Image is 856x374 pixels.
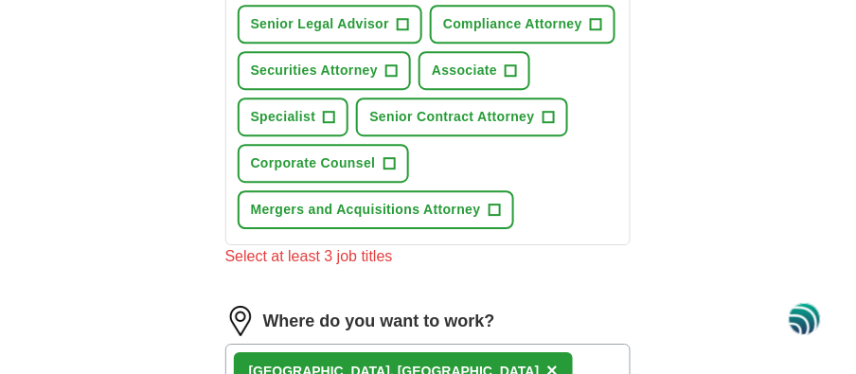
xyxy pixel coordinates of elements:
button: Associate [419,51,530,90]
button: Compliance Attorney [430,5,615,44]
span: Specialist [251,107,316,127]
label: Where do you want to work? [263,309,495,334]
span: Compliance Attorney [443,14,582,34]
button: Securities Attorney [238,51,412,90]
div: Select at least 3 job titles [225,245,632,268]
span: Senior Contract Attorney [369,107,534,127]
span: Securities Attorney [251,61,379,80]
button: Corporate Counsel [238,144,409,183]
button: Specialist [238,98,349,136]
span: Mergers and Acquisitions Attorney [251,200,481,220]
span: Senior Legal Advisor [251,14,390,34]
img: location.png [225,306,256,336]
span: Corporate Counsel [251,153,376,173]
img: svg+xml;base64,PHN2ZyB3aWR0aD0iNDgiIGhlaWdodD0iNDgiIHZpZXdCb3g9IjAgMCA0OCA0OCIgZmlsbD0ibm9uZSIgeG... [789,301,821,336]
button: Senior Legal Advisor [238,5,423,44]
span: Associate [432,61,497,80]
button: Senior Contract Attorney [356,98,567,136]
button: Mergers and Acquisitions Attorney [238,190,514,229]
